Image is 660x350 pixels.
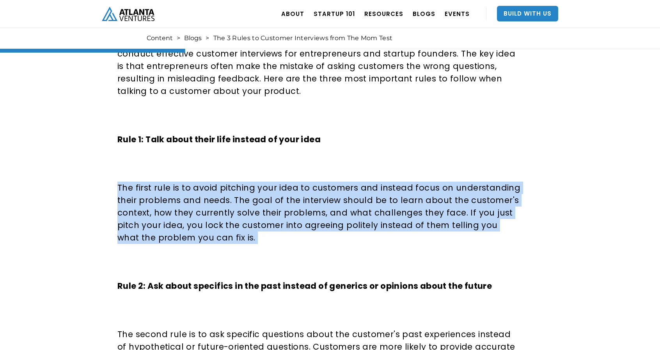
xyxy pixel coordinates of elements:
[364,3,403,25] a: RESOURCES
[413,3,435,25] a: BLOGS
[147,34,173,42] a: Content
[314,3,355,25] a: Startup 101
[213,34,393,42] div: The 3 Rules to Customer Interviews from The Mom Test
[117,256,521,268] p: ‍
[206,34,209,42] div: >
[117,182,521,244] p: The first rule is to avoid pitching your idea to customers and instead focus on understanding the...
[117,109,521,122] p: ‍
[177,34,180,42] div: >
[117,157,521,170] p: ‍
[117,280,492,292] strong: Rule 2: Ask about specifics in the past instead of generics or opinions about the future
[445,3,470,25] a: EVENTS
[184,34,202,42] a: Blogs
[117,134,321,145] strong: Rule 1: Talk about their life instead of your idea
[497,6,558,21] a: Build With Us
[117,35,521,97] p: I recently dove into by [PERSON_NAME]. The book offers advice on how to conduct effective custome...
[117,304,521,316] p: ‍
[281,3,304,25] a: ABOUT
